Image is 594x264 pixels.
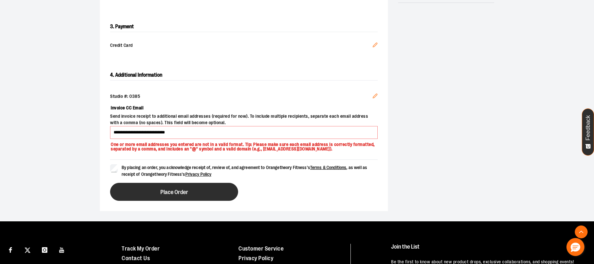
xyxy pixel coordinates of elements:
button: Edit [367,37,383,55]
button: Feedback - Show survey [582,108,594,156]
label: Invoice CC Email [110,102,378,113]
h2: 4. Additional Information [110,70,378,81]
button: Hello, have a question? Let’s chat. [566,238,584,256]
div: Studio #: 0385 [110,93,378,100]
a: Track My Order [122,245,160,252]
a: Privacy Policy [238,255,273,261]
h4: Join the List [391,244,580,256]
a: Visit our Facebook page [5,244,16,255]
p: One or more email addresses you entered are not in a valid format. Tip: Please make sure each ema... [110,139,378,152]
a: Visit our Youtube page [56,244,68,255]
input: By placing an order, you acknowledge receipt of, review of, and agreement to Orangetheory Fitness... [110,164,118,172]
span: Feedback [585,115,591,141]
button: Back To Top [575,226,588,238]
img: Twitter [25,247,30,253]
a: Contact Us [122,255,150,261]
a: Visit our X page [22,244,33,255]
a: Terms & Conditions [310,165,347,170]
button: Edit [367,88,383,106]
button: Place Order [110,183,238,201]
a: Privacy Policy [185,172,212,177]
h2: 3. Payment [110,21,378,32]
a: Customer Service [238,245,284,252]
span: By placing an order, you acknowledge receipt of, review of, and agreement to Orangetheory Fitness... [122,165,367,177]
span: Send invoice receipt to additional email addresses (required for now). To include multiple recipi... [110,113,378,126]
span: Credit Card [110,42,373,49]
span: Place Order [160,189,188,195]
a: Visit our Instagram page [39,244,50,255]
